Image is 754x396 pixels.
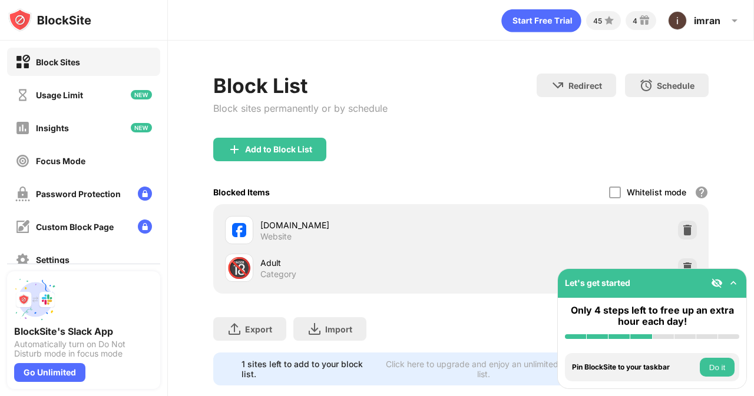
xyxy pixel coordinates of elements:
[131,90,152,99] img: new-icon.svg
[138,187,152,201] img: lock-menu.svg
[213,74,388,98] div: Block List
[668,11,687,30] img: AAcHTteb9v7PQphntmlbkYxFGumVLisquvxiCFKF6Ces68Ud=s96-c
[711,277,723,289] img: eye-not-visible.svg
[602,14,616,28] img: points-small.svg
[325,324,352,334] div: Import
[15,219,30,234] img: customize-block-page-off.svg
[700,358,735,377] button: Do it
[14,278,57,321] img: push-slack.svg
[260,257,461,269] div: Adult
[227,256,252,280] div: 🔞
[8,8,91,32] img: logo-blocksite.svg
[36,222,114,232] div: Custom Block Page
[568,81,602,91] div: Redirect
[36,255,70,265] div: Settings
[15,154,30,168] img: focus-off.svg
[15,187,30,201] img: password-protection-off.svg
[36,189,121,199] div: Password Protection
[593,16,602,25] div: 45
[633,16,637,25] div: 4
[36,90,83,100] div: Usage Limit
[727,277,739,289] img: omni-setup-toggle.svg
[213,187,270,197] div: Blocked Items
[245,145,312,154] div: Add to Block List
[15,121,30,135] img: insights-off.svg
[382,359,586,379] div: Click here to upgrade and enjoy an unlimited block list.
[213,102,388,114] div: Block sites permanently or by schedule
[15,55,30,69] img: block-on.svg
[260,219,461,231] div: [DOMAIN_NAME]
[501,9,581,32] div: animation
[260,269,296,279] div: Category
[637,14,652,28] img: reward-small.svg
[565,278,630,288] div: Let's get started
[36,57,80,67] div: Block Sites
[14,340,153,358] div: Automatically turn on Do Not Disturb mode in focus mode
[131,123,152,132] img: new-icon.svg
[14,325,153,337] div: BlockSite's Slack App
[694,15,720,26] div: imran
[572,363,697,371] div: Pin BlockSite to your taskbar
[15,88,30,102] img: time-usage-off.svg
[36,123,69,133] div: Insights
[242,359,375,379] div: 1 sites left to add to your block list.
[657,81,695,91] div: Schedule
[627,187,686,197] div: Whitelist mode
[260,231,292,242] div: Website
[138,219,152,234] img: lock-menu.svg
[15,252,30,267] img: settings-off.svg
[14,363,85,382] div: Go Unlimited
[565,305,739,327] div: Only 4 steps left to free up an extra hour each day!
[245,324,272,334] div: Export
[36,156,85,166] div: Focus Mode
[232,223,246,237] img: favicons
